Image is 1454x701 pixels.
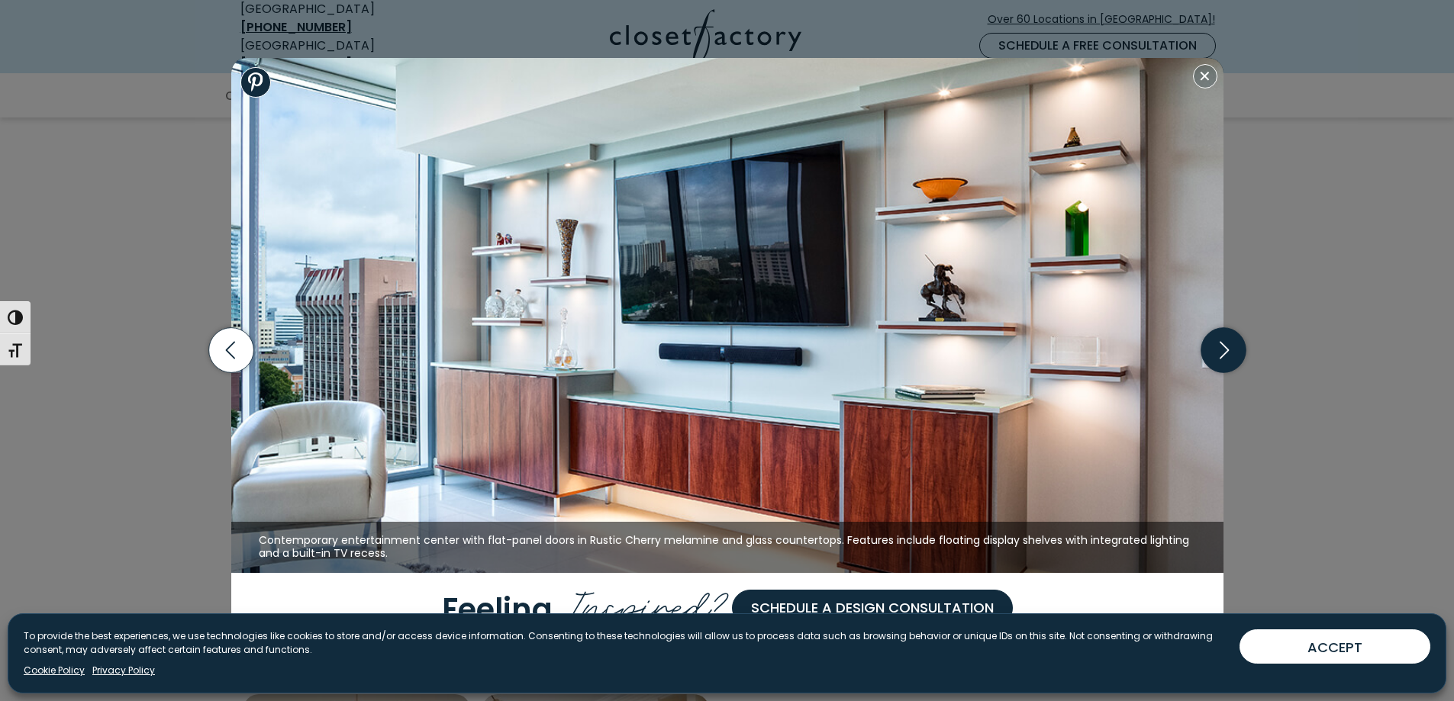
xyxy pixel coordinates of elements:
a: Privacy Policy [92,664,155,677]
a: Share to Pinterest [240,67,271,98]
p: To provide the best experiences, we use technologies like cookies to store and/or access device i... [24,629,1227,657]
button: Close modal [1193,64,1217,88]
img: Sleek entertainment center with floating shelves with underlighting [231,58,1223,573]
a: Cookie Policy [24,664,85,677]
figcaption: Contemporary entertainment center with flat-panel doors in Rustic Cherry melamine and glass count... [231,522,1223,573]
button: ACCEPT [1240,629,1430,664]
span: Feeling [442,587,553,630]
span: Inspired? [560,572,732,633]
a: Schedule a Design Consultation [732,590,1013,626]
